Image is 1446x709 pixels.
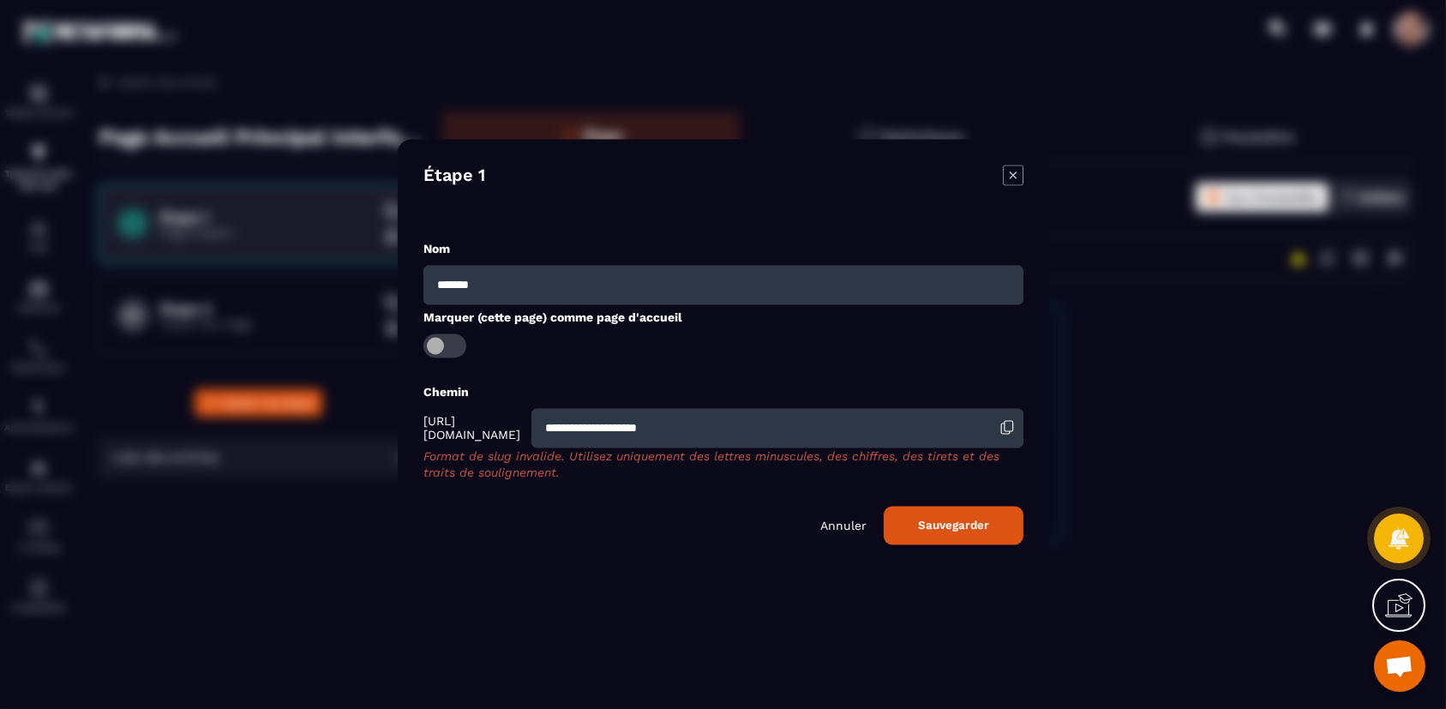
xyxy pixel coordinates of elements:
[1374,640,1425,692] div: Ouvrir le chat
[423,414,527,442] span: [URL][DOMAIN_NAME]
[423,165,485,189] h4: Étape 1
[423,385,469,399] label: Chemin
[423,449,999,479] span: Format de slug invalide. Utilisez uniquement des lettres minuscules, des chiffres, des tirets et ...
[884,506,1023,544] button: Sauvegarder
[423,242,450,255] label: Nom
[423,310,682,324] label: Marquer (cette page) comme page d'accueil
[820,519,867,532] p: Annuler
